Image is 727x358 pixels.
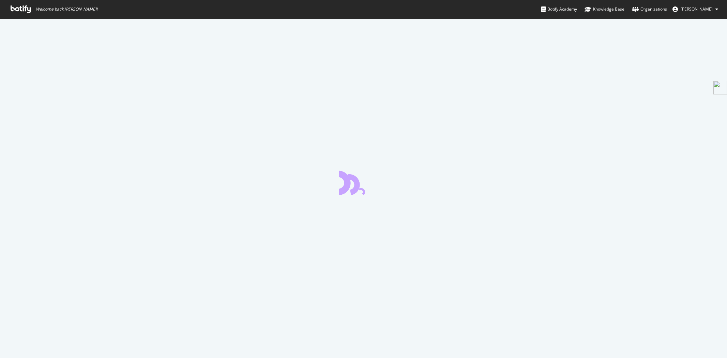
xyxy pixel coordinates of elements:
button: [PERSON_NAME] [667,4,724,15]
div: Botify Academy [541,6,577,13]
span: Welcome back, [PERSON_NAME] ! [36,6,97,12]
img: side-widget.svg [713,81,727,94]
div: Organizations [632,6,667,13]
div: animation [339,170,388,195]
div: Knowledge Base [585,6,624,13]
span: Matthew Edgar [681,6,713,12]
